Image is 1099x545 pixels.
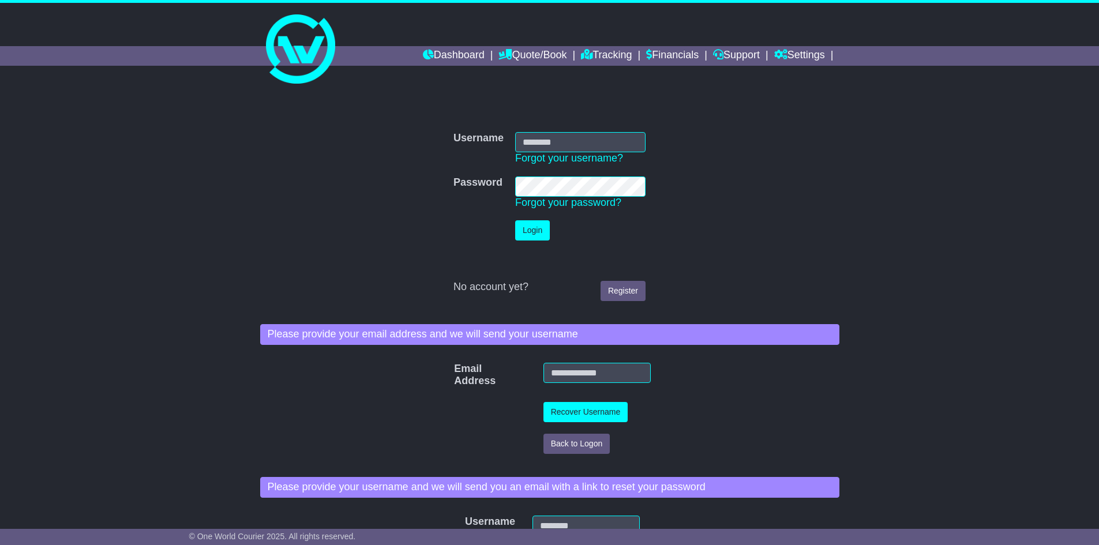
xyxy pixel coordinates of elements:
span: © One World Courier 2025. All rights reserved. [189,532,356,541]
div: No account yet? [453,281,646,294]
a: Quote/Book [498,46,567,66]
label: Password [453,176,502,189]
a: Financials [646,46,699,66]
button: Back to Logon [543,434,610,454]
label: Email Address [448,363,469,388]
button: Login [515,220,550,240]
a: Dashboard [423,46,485,66]
a: Forgot your username? [515,152,623,164]
div: Please provide your username and we will send you an email with a link to reset your password [260,477,839,498]
label: Username [453,132,504,145]
a: Register [601,281,646,301]
a: Settings [774,46,825,66]
a: Forgot your password? [515,197,621,208]
label: Username [459,516,475,528]
a: Tracking [581,46,632,66]
button: Recover Username [543,402,628,422]
a: Support [713,46,760,66]
div: Please provide your email address and we will send your username [260,324,839,345]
